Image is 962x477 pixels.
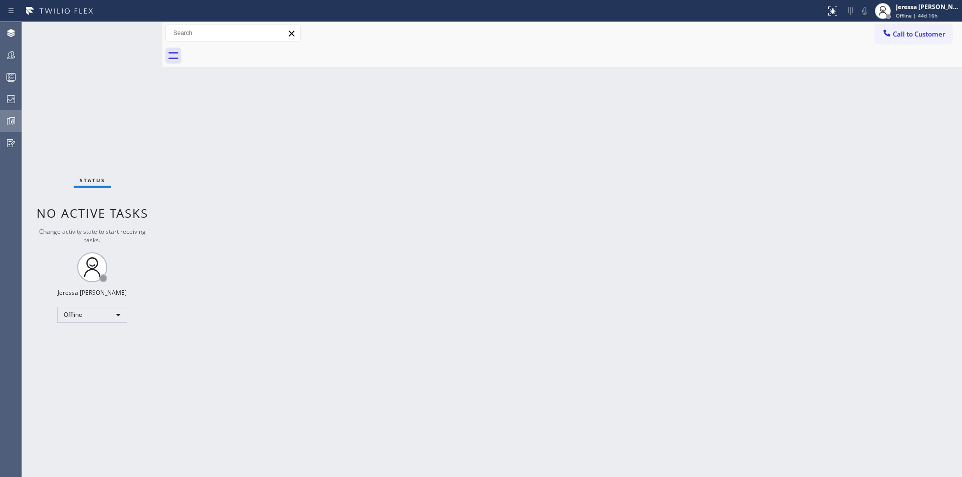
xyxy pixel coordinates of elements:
span: Call to Customer [893,30,945,39]
span: Offline | 44d 16h [896,12,937,19]
div: Offline [57,307,127,323]
span: Status [80,177,105,184]
input: Search [166,25,300,41]
button: Call to Customer [875,25,952,44]
span: Change activity state to start receiving tasks. [39,227,146,244]
div: Jeressa [PERSON_NAME] [896,3,959,11]
div: Jeressa [PERSON_NAME] [58,288,127,297]
button: Mute [858,4,872,18]
span: No active tasks [37,205,148,221]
